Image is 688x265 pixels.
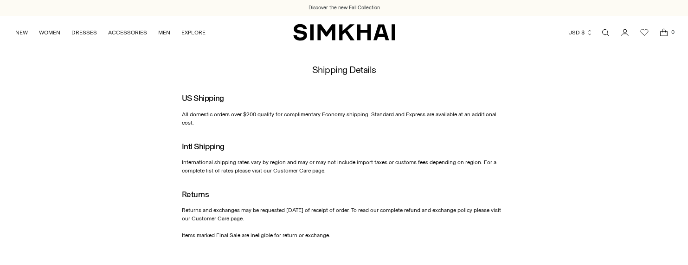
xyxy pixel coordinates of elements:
a: Open search modal [596,23,615,42]
a: EXPLORE [181,22,206,43]
span: International shipping rates vary by region and may or may not include import taxes or customs fe... [182,159,496,174]
span: US Shipping [182,93,224,103]
h1: Shipping Details [312,65,376,75]
a: Go to the account page [616,23,634,42]
a: Discover the new Fall Collection [309,4,380,12]
span: 0 [669,28,677,36]
a: ACCESSORIES [108,22,147,43]
span: All domestic orders over $200 qualify for complimentary Economy shipping. Standard and Express ar... [182,111,496,126]
a: NEW [15,22,28,43]
span: Returns [182,189,209,199]
span: Intl Shipping [182,141,225,151]
button: USD $ [568,22,593,43]
a: Wishlist [635,23,654,42]
span: Returns and exchanges may be requested [DATE] of receipt of order. To read our complete refund an... [182,207,501,238]
a: DRESSES [71,22,97,43]
a: MEN [158,22,170,43]
a: WOMEN [39,22,60,43]
a: Open cart modal [655,23,673,42]
a: SIMKHAI [293,23,395,41]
